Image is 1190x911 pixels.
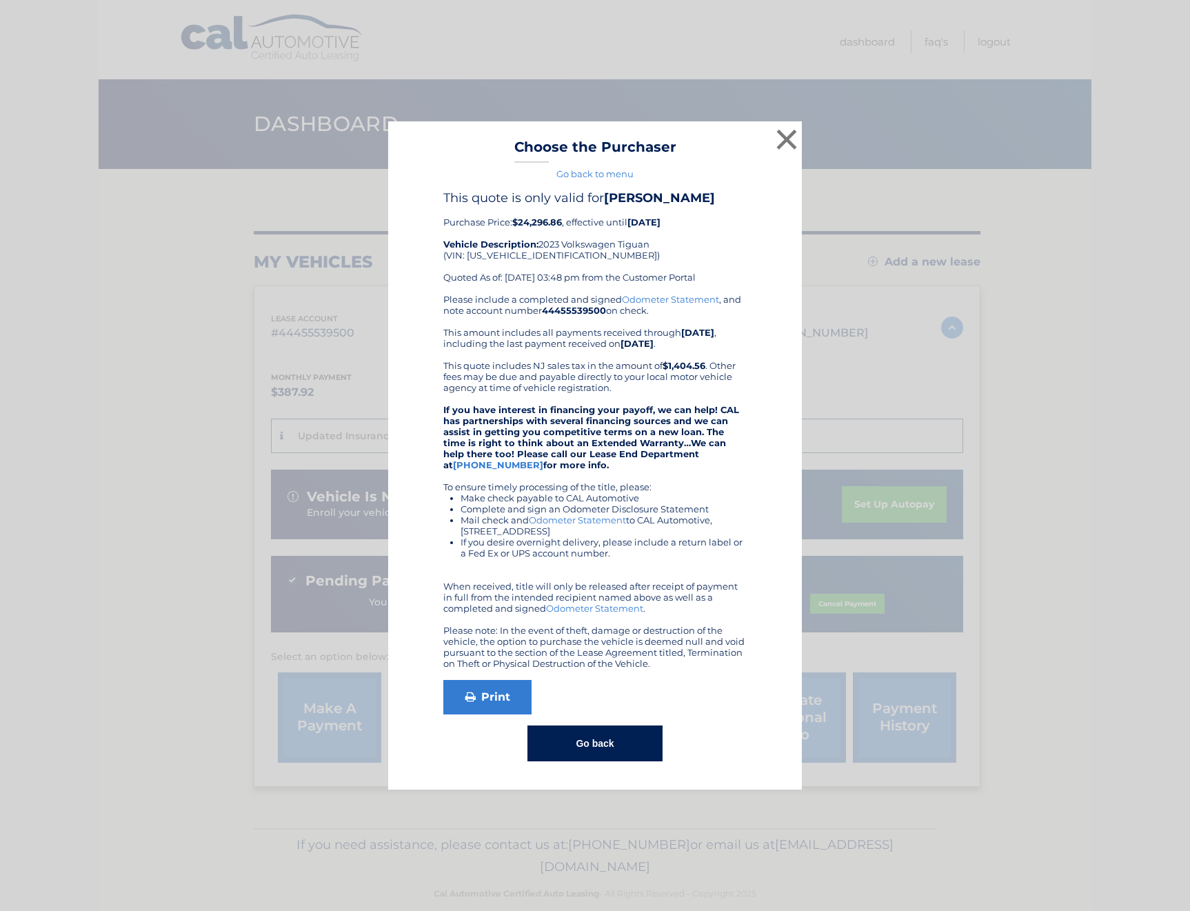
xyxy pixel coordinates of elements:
b: [DATE] [627,217,660,228]
b: [PERSON_NAME] [604,190,715,206]
li: Mail check and to CAL Automotive, [STREET_ADDRESS] [461,514,747,537]
li: Make check payable to CAL Automotive [461,492,747,503]
b: $24,296.86 [512,217,562,228]
a: Print [443,680,532,714]
a: Odometer Statement [622,294,719,305]
b: [DATE] [681,327,714,338]
strong: If you have interest in financing your payoff, we can help! CAL has partnerships with several fin... [443,404,739,470]
a: [PHONE_NUMBER] [453,459,543,470]
button: × [773,126,800,153]
b: [DATE] [621,338,654,349]
li: If you desire overnight delivery, please include a return label or a Fed Ex or UPS account number. [461,537,747,559]
button: Go back [527,725,662,761]
a: Odometer Statement [546,603,643,614]
h4: This quote is only valid for [443,190,747,206]
a: Go back to menu [556,168,634,179]
li: Complete and sign an Odometer Disclosure Statement [461,503,747,514]
b: $1,404.56 [663,360,705,371]
h3: Choose the Purchaser [514,139,676,163]
div: Please include a completed and signed , and note account number on check. This amount includes al... [443,294,747,669]
b: 44455539500 [542,305,606,316]
strong: Vehicle Description: [443,239,538,250]
div: Purchase Price: , effective until 2023 Volkswagen Tiguan (VIN: [US_VEHICLE_IDENTIFICATION_NUMBER]... [443,190,747,294]
a: Odometer Statement [529,514,626,525]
